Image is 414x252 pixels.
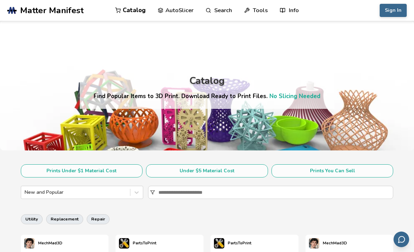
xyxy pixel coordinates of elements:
[189,76,225,86] div: Catalog
[24,238,35,249] img: MechMad3D's profile
[214,238,224,249] img: PartsToPrint's profile
[38,240,62,247] p: MechMad3D
[133,240,156,247] p: PartsToPrint
[228,240,251,247] p: PartsToPrint
[271,164,394,177] button: Prints You Can Sell
[323,240,347,247] p: MechMad3D
[21,235,66,252] a: MechMad3D's profileMechMad3D
[119,238,129,249] img: PartsToPrint's profile
[87,214,110,224] button: repair
[20,6,84,15] span: Matter Manifest
[146,164,268,177] button: Under $5 Material Cost
[305,235,351,252] a: MechMad3D's profileMechMad3D
[394,232,409,247] button: Send feedback via email
[115,235,160,252] a: PartsToPrint's profilePartsToPrint
[309,238,319,249] img: MechMad3D's profile
[46,214,83,224] button: replacement
[210,235,255,252] a: PartsToPrint's profilePartsToPrint
[25,190,26,195] input: New and Popular
[269,92,320,100] a: No Slicing Needed
[21,164,143,177] button: Prints Under $1 Material Cost
[380,4,407,17] button: Sign In
[94,92,320,100] h4: Find Popular Items to 3D Print. Download Ready to Print Files.
[21,214,43,224] button: utility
